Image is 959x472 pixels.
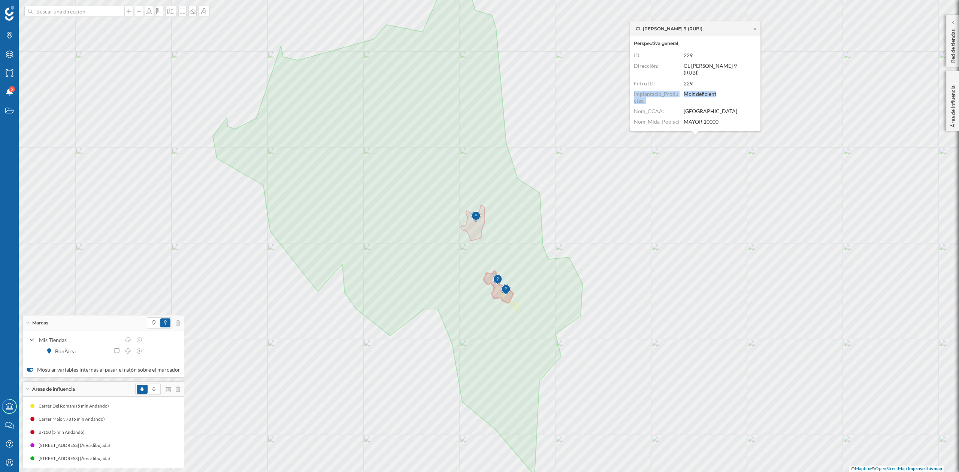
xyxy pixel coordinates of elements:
span: CL [PERSON_NAME] 9 (RUBI) [684,63,737,76]
h6: Perspectiva general [634,40,757,47]
span: Dirección: [634,63,659,69]
label: Mostrar variables internas al pasar el ratón sobre el marcador [27,366,180,373]
span: Filtro ID: [634,80,655,87]
p: Red de tiendas [949,26,957,63]
img: Marker [501,282,511,297]
span: Nom_CCAA: [634,108,664,114]
div: [STREET_ADDRESS] (Área dibujada) [39,442,114,449]
a: Improve this map [908,466,942,471]
div: B-150 (5 min Andando) [39,429,88,436]
div: Mis Tiendas [39,336,121,344]
span: Molt deficient [684,91,716,97]
img: Marker [493,272,502,287]
span: Áreas de influencia [32,386,75,393]
div: © © [849,466,944,472]
div: BonÀrea [55,347,79,355]
span: Nom_Mida_Poblacio: [634,118,680,131]
a: OpenStreetMap [875,466,907,471]
span: 5 [11,85,13,93]
span: Soporte [15,5,42,12]
span: MAYOR 10000 [684,118,719,125]
div: [STREET_ADDRESS] (Área dibujada) [39,455,114,462]
span: Implantacio_Productes: [634,91,678,104]
div: Carrer Del Romaní (5 min Andando) [39,402,113,410]
span: Marcas [32,320,48,326]
div: Carrer Major, 78 (5 min Andando) [39,415,109,423]
a: Mapbox [855,466,871,471]
p: Área de influencia [949,82,957,127]
span: 229 [684,80,693,87]
span: [GEOGRAPHIC_DATA] [684,108,737,114]
img: Geoblink Logo [5,6,14,21]
span: 229 [684,52,693,58]
span: ID: [634,52,641,58]
span: CL [PERSON_NAME] 9 (RUBI) [636,25,702,32]
img: Marker [471,209,481,224]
